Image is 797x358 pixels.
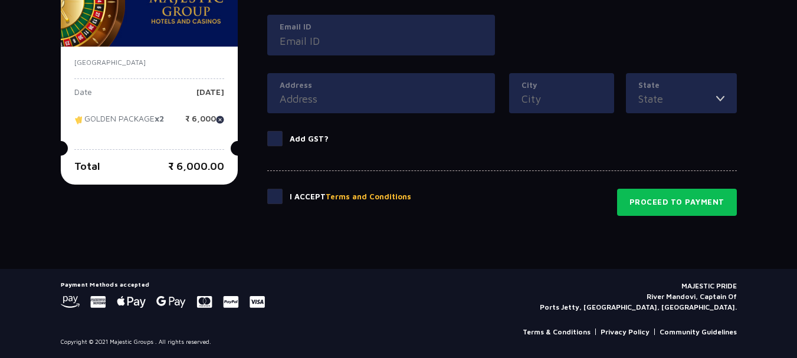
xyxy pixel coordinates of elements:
[540,281,737,313] p: MAJESTIC PRIDE River Mandovi, Captain Of Ports Jetty, [GEOGRAPHIC_DATA], [GEOGRAPHIC_DATA].
[74,88,92,106] p: Date
[280,91,483,107] input: Address
[196,88,224,106] p: [DATE]
[523,327,591,337] a: Terms & Conditions
[522,91,602,107] input: City
[326,191,411,203] button: Terms and Conditions
[638,91,716,107] input: State
[61,281,265,288] h5: Payment Methods accepted
[617,189,737,216] button: Proceed to Payment
[74,114,164,132] p: GOLDEN PACKAGE
[601,327,650,337] a: Privacy Policy
[280,21,483,33] label: Email ID
[185,114,224,132] p: ₹ 6,000
[280,80,483,91] label: Address
[74,57,224,68] p: [GEOGRAPHIC_DATA]
[168,158,224,174] p: ₹ 6,000.00
[280,33,483,49] input: Email ID
[290,191,411,203] p: I Accept
[61,337,211,346] p: Copyright © 2021 Majestic Groups . All rights reserved.
[74,158,100,174] p: Total
[290,133,329,145] p: Add GST?
[638,80,724,91] label: State
[522,80,602,91] label: City
[716,91,724,107] img: toggler icon
[660,327,737,337] a: Community Guidelines
[74,114,84,125] img: tikcet
[155,114,164,124] strong: x2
